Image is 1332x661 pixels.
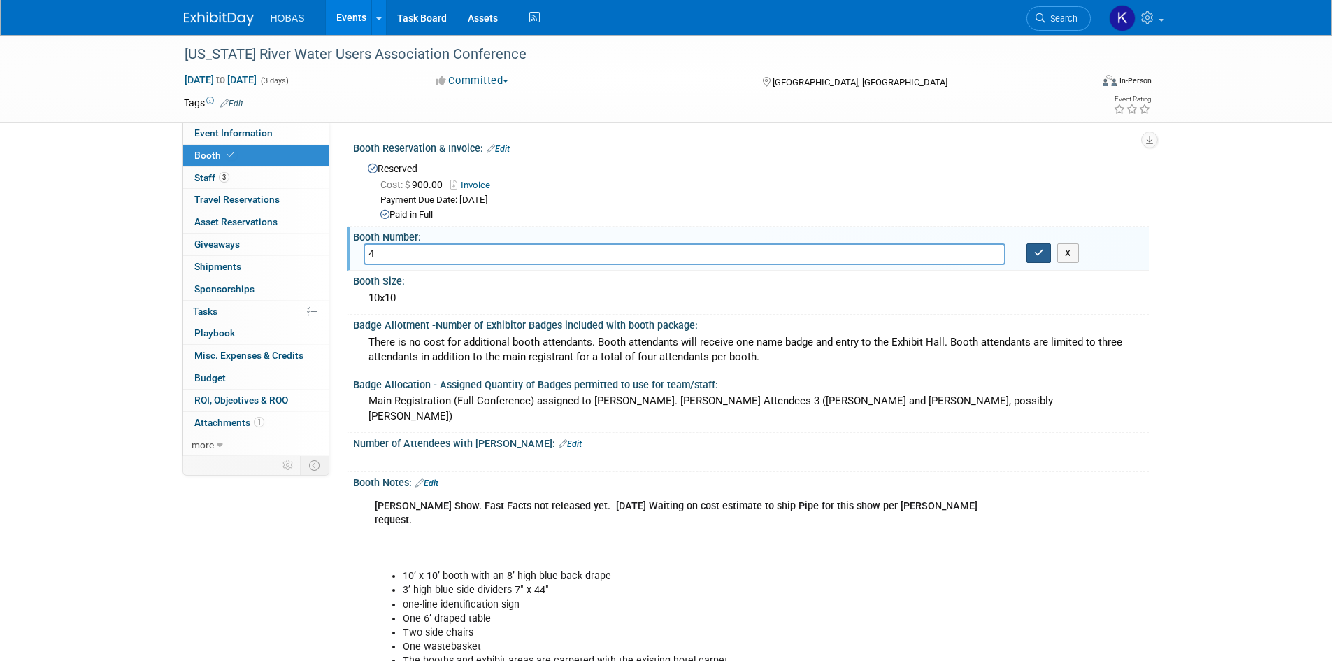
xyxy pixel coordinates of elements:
[183,367,329,389] a: Budget
[559,439,582,449] a: Edit
[300,456,329,474] td: Toggle Event Tabs
[380,179,412,190] span: Cost: $
[773,77,947,87] span: [GEOGRAPHIC_DATA], [GEOGRAPHIC_DATA]
[353,138,1149,156] div: Booth Reservation & Invoice:
[214,74,227,85] span: to
[194,216,278,227] span: Asset Reservations
[183,145,329,166] a: Booth
[183,122,329,144] a: Event Information
[183,167,329,189] a: Staff3
[380,179,448,190] span: 900.00
[184,73,257,86] span: [DATE] [DATE]
[183,345,329,367] a: Misc. Expenses & Credits
[364,287,1138,309] div: 10x10
[403,598,987,612] li: one-line identification sign
[194,172,229,183] span: Staff
[227,151,234,159] i: Booth reservation complete
[259,76,289,85] span: (3 days)
[184,12,254,26] img: ExhibitDay
[271,13,305,24] span: HOBAS
[183,211,329,233] a: Asset Reservations
[353,374,1149,392] div: Badge Allocation - Assigned Quantity of Badges permitted to use for team/staff:
[1026,6,1091,31] a: Search
[194,261,241,272] span: Shipments
[183,301,329,322] a: Tasks
[364,332,1138,369] div: There is no cost for additional booth attendants. Booth attendants will receive one name badge an...
[194,372,226,383] span: Budget
[192,439,214,450] span: more
[364,390,1138,427] div: Main Registration (Full Conference) assigned to [PERSON_NAME]. [PERSON_NAME] Attendees 3 ([PERSON...
[183,234,329,255] a: Giveaways
[415,478,438,488] a: Edit
[194,395,288,406] span: ROI, Objectives & ROO
[487,144,510,154] a: Edit
[403,569,987,583] li: 10’ x 10’ booth with an 8’ high blue back drape
[194,283,255,294] span: Sponsorships
[353,472,1149,490] div: Booth Notes:
[194,350,303,361] span: Misc. Expenses & Credits
[1103,75,1117,86] img: Format-Inperson.png
[194,150,237,161] span: Booth
[183,256,329,278] a: Shipments
[380,208,1138,222] div: Paid in Full
[194,327,235,339] span: Playbook
[183,278,329,300] a: Sponsorships
[183,434,329,456] a: more
[194,417,264,428] span: Attachments
[183,189,329,211] a: Travel Reservations
[380,194,1138,207] div: Payment Due Date: [DATE]
[1008,73,1152,94] div: Event Format
[194,127,273,138] span: Event Information
[193,306,217,317] span: Tasks
[276,456,301,474] td: Personalize Event Tab Strip
[375,500,977,526] b: [PERSON_NAME] Show. Fast Facts not released yet. [DATE] Waiting on cost estimate to ship Pipe for...
[180,42,1070,67] div: [US_STATE] River Water Users Association Conference
[183,412,329,434] a: Attachments1
[403,640,987,654] li: One wastebasket
[1119,76,1152,86] div: In-Person
[219,172,229,183] span: 3
[184,96,243,110] td: Tags
[403,626,987,640] li: Two side chairs
[450,180,497,190] a: Invoice
[220,99,243,108] a: Edit
[364,158,1138,222] div: Reserved
[1045,13,1077,24] span: Search
[353,315,1149,332] div: Badge Allotment -Number of Exhibitor Badges included with booth package:
[1109,5,1136,31] img: krystal coker
[353,271,1149,288] div: Booth Size:
[194,194,280,205] span: Travel Reservations
[1113,96,1151,103] div: Event Rating
[194,239,240,250] span: Giveaways
[431,73,514,88] button: Committed
[254,417,264,427] span: 1
[1057,243,1079,263] button: X
[403,612,987,626] li: One 6’ draped table
[353,433,1149,451] div: Number of Attendees with [PERSON_NAME]:
[183,322,329,344] a: Playbook
[403,583,987,597] li: 3’ high blue side dividers 7" x 44"
[183,390,329,411] a: ROI, Objectives & ROO
[353,227,1149,244] div: Booth Number:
